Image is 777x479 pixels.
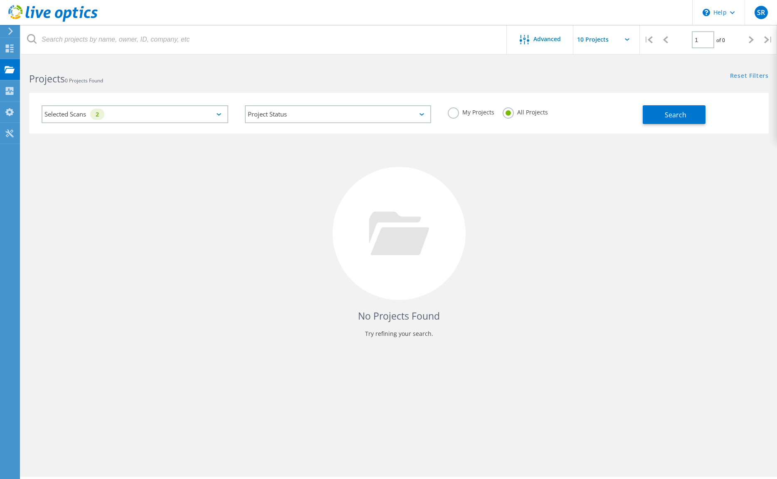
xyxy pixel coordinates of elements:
[716,37,725,44] span: of 0
[640,25,657,55] div: |
[760,25,777,55] div: |
[245,105,432,123] div: Project Status
[42,105,228,123] div: Selected Scans
[37,309,760,323] h4: No Projects Found
[29,72,65,85] b: Projects
[643,105,705,124] button: Search
[448,107,494,115] label: My Projects
[21,25,507,54] input: Search projects by name, owner, ID, company, etc
[730,73,769,80] a: Reset Filters
[757,9,765,16] span: SR
[503,107,548,115] label: All Projects
[65,77,103,84] span: 0 Projects Found
[665,110,686,119] span: Search
[90,109,104,120] div: 2
[37,327,760,340] p: Try refining your search.
[533,36,561,42] span: Advanced
[703,9,710,16] svg: \n
[8,17,98,23] a: Live Optics Dashboard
